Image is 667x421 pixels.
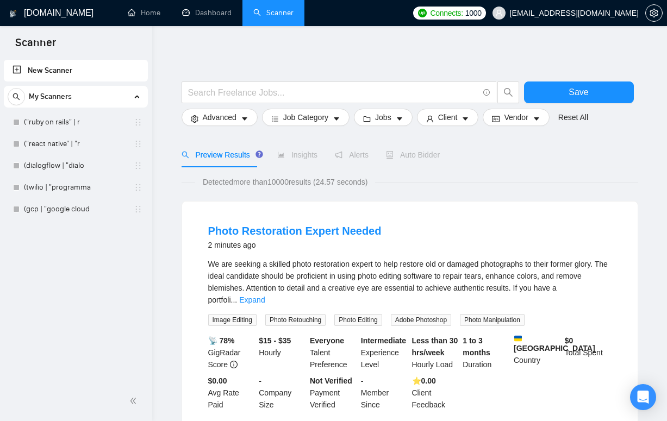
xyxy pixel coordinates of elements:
b: Not Verified [310,376,352,385]
span: Detected more than 10000 results (24.57 seconds) [195,176,376,188]
b: - [259,376,261,385]
button: barsJob Categorycaret-down [262,109,350,126]
span: Jobs [375,111,391,123]
span: folder [363,115,371,123]
span: holder [134,140,142,148]
b: 1 to 3 months [463,336,490,357]
span: search [498,87,519,97]
div: Country [512,335,563,370]
a: New Scanner [13,60,139,81]
a: ("react native" | "r [24,133,127,155]
span: My Scanners [29,86,72,108]
span: user [426,115,434,123]
b: $ 0 [565,336,574,345]
span: caret-down [241,115,248,123]
a: dashboardDashboard [182,8,232,17]
span: Adobe Photoshop [391,314,451,326]
span: Photo Manipulation [460,314,525,326]
b: $15 - $35 [259,336,291,345]
span: search [8,93,24,100]
a: Reset All [558,111,588,123]
span: Auto Bidder [386,150,440,159]
button: userClientcaret-down [417,109,479,126]
span: Insights [277,150,317,159]
b: Everyone [310,336,344,345]
img: 🇺🇦 [514,335,522,342]
div: Tooltip anchor [254,149,264,159]
img: upwork-logo.png [418,9,427,17]
span: user [495,9,503,17]
span: ... [231,296,238,304]
span: Save [569,85,588,99]
li: New Scanner [4,60,148,81]
div: Experience Level [359,335,410,370]
button: settingAdvancedcaret-down [182,109,258,126]
div: Avg Rate Paid [206,375,257,411]
span: setting [646,9,662,17]
span: Vendor [504,111,528,123]
a: Photo Restoration Expert Needed [208,225,382,237]
div: Hourly [257,335,308,370]
span: caret-down [396,115,403,123]
input: Search Freelance Jobs... [188,86,478,99]
span: idcard [492,115,500,123]
span: Preview Results [182,150,260,159]
span: double-left [129,395,140,406]
span: Advanced [203,111,236,123]
b: $0.00 [208,376,227,385]
span: caret-down [333,115,340,123]
a: (dialogflow | "dialo [24,155,127,177]
span: caret-down [462,115,469,123]
div: 2 minutes ago [208,238,382,252]
a: searchScanner [253,8,294,17]
span: caret-down [533,115,540,123]
div: We are seeking a skilled photo restoration expert to help restore old or damaged photographs to t... [208,258,612,306]
div: Open Intercom Messenger [630,384,656,410]
a: (gcp | "google cloud [24,198,127,220]
span: 1000 [465,7,482,19]
b: Less than 30 hrs/week [412,336,458,357]
span: Photo Retouching [265,314,326,326]
a: setting [645,9,663,17]
button: folderJobscaret-down [354,109,413,126]
span: Photo Editing [334,314,382,326]
span: notification [335,151,342,159]
div: Total Spent [563,335,614,370]
b: 📡 78% [208,336,235,345]
span: info-circle [483,89,490,96]
span: setting [191,115,198,123]
span: holder [134,118,142,127]
button: search [497,81,519,103]
img: logo [9,5,17,22]
span: robot [386,151,394,159]
a: Expand [239,296,265,304]
b: - [361,376,364,385]
span: holder [134,183,142,192]
span: We are seeking a skilled photo restoration expert to help restore old or damaged photographs to t... [208,260,608,304]
b: [GEOGRAPHIC_DATA] [514,335,595,353]
a: homeHome [128,8,160,17]
div: Member Since [359,375,410,411]
b: Intermediate [361,336,406,345]
div: Talent Preference [308,335,359,370]
button: Save [524,81,634,103]
div: GigRadar Score [206,335,257,370]
span: Client [438,111,458,123]
span: Job Category [283,111,328,123]
div: Hourly Load [410,335,461,370]
span: info-circle [230,361,238,368]
span: Image Editing [208,314,257,326]
div: Client Feedback [410,375,461,411]
div: Company Size [257,375,308,411]
b: ⭐️ 0.00 [412,376,436,385]
div: Payment Verified [308,375,359,411]
button: search [8,88,25,105]
span: Alerts [335,150,369,159]
button: idcardVendorcaret-down [483,109,549,126]
a: ("ruby on rails" | r [24,111,127,133]
a: (twilio | "programma [24,177,127,198]
span: area-chart [277,151,285,159]
button: setting [645,4,663,22]
span: holder [134,205,142,213]
div: Duration [460,335,512,370]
